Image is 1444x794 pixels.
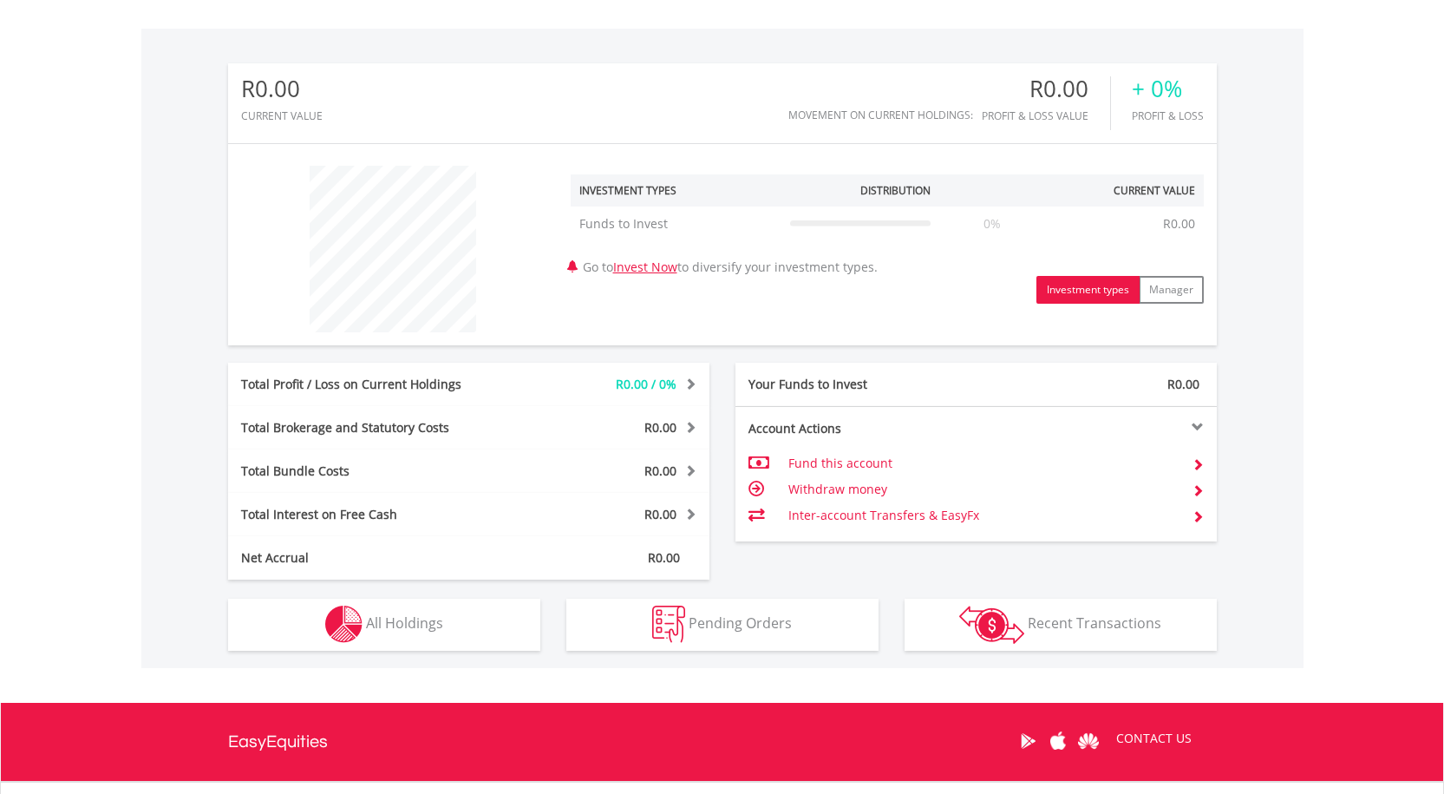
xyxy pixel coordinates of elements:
div: R0.00 [982,76,1110,102]
div: Account Actions [735,420,977,437]
img: pending_instructions-wht.png [652,606,685,643]
a: EasyEquities [228,703,328,781]
div: Total Profit / Loss on Current Holdings [228,376,509,393]
button: Recent Transactions [905,599,1217,651]
div: Distribution [860,183,931,198]
button: Manager [1139,276,1204,304]
img: transactions-zar-wht.png [959,606,1024,644]
td: Inter-account Transfers & EasyFx [788,502,1178,528]
a: Huawei [1074,714,1104,768]
th: Current Value [1045,174,1204,207]
button: Investment types [1036,276,1140,304]
img: holdings-wht.png [325,606,363,643]
div: Total Brokerage and Statutory Costs [228,419,509,436]
div: Total Interest on Free Cash [228,506,509,523]
span: R0.00 [1167,376,1199,392]
td: Withdraw money [788,476,1178,502]
a: Invest Now [613,259,677,275]
span: Recent Transactions [1028,614,1161,633]
div: Total Bundle Costs [228,463,509,480]
td: Fund this account [788,450,1178,476]
a: CONTACT US [1104,714,1204,763]
div: Profit & Loss Value [982,110,1110,121]
td: R0.00 [1154,207,1204,241]
a: Apple [1043,714,1074,768]
span: R0.00 / 0% [616,376,676,392]
div: R0.00 [241,76,323,102]
span: Pending Orders [689,614,792,633]
button: Pending Orders [566,599,879,651]
span: R0.00 [644,419,676,436]
div: Movement on Current Holdings: [788,109,973,121]
span: R0.00 [648,549,680,566]
div: Go to to diversify your investment types. [558,157,1217,304]
a: Google Play [1013,714,1043,768]
div: CURRENT VALUE [241,110,323,121]
th: Investment Types [571,174,781,207]
div: Profit & Loss [1132,110,1204,121]
div: Net Accrual [228,549,509,567]
span: R0.00 [644,506,676,522]
div: + 0% [1132,76,1204,102]
span: All Holdings [366,614,443,633]
div: Your Funds to Invest [735,376,977,393]
td: 0% [939,207,1045,241]
button: All Holdings [228,599,540,651]
span: R0.00 [644,463,676,479]
td: Funds to Invest [571,207,781,241]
